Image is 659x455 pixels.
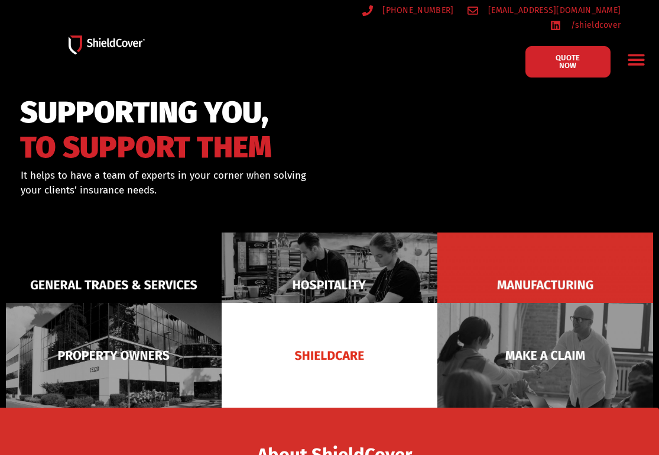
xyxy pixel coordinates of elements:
div: Menu Toggle [622,46,650,73]
span: SUPPORTING YOU, [20,101,272,125]
p: your clients’ insurance needs. [21,183,370,198]
a: [PHONE_NUMBER] [362,3,454,18]
span: [PHONE_NUMBER] [379,3,453,18]
a: [EMAIL_ADDRESS][DOMAIN_NAME] [468,3,621,18]
img: Shield-Cover-Underwriting-Australia-logo-full [69,36,145,54]
span: /shieldcover [568,18,621,33]
a: /shieldcover [550,18,621,33]
div: It helps to have a team of experts in your corner when solving [21,168,370,198]
span: QUOTE NOW [554,54,582,69]
a: QUOTE NOW [525,46,611,78]
span: [EMAIL_ADDRESS][DOMAIN_NAME] [485,3,621,18]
